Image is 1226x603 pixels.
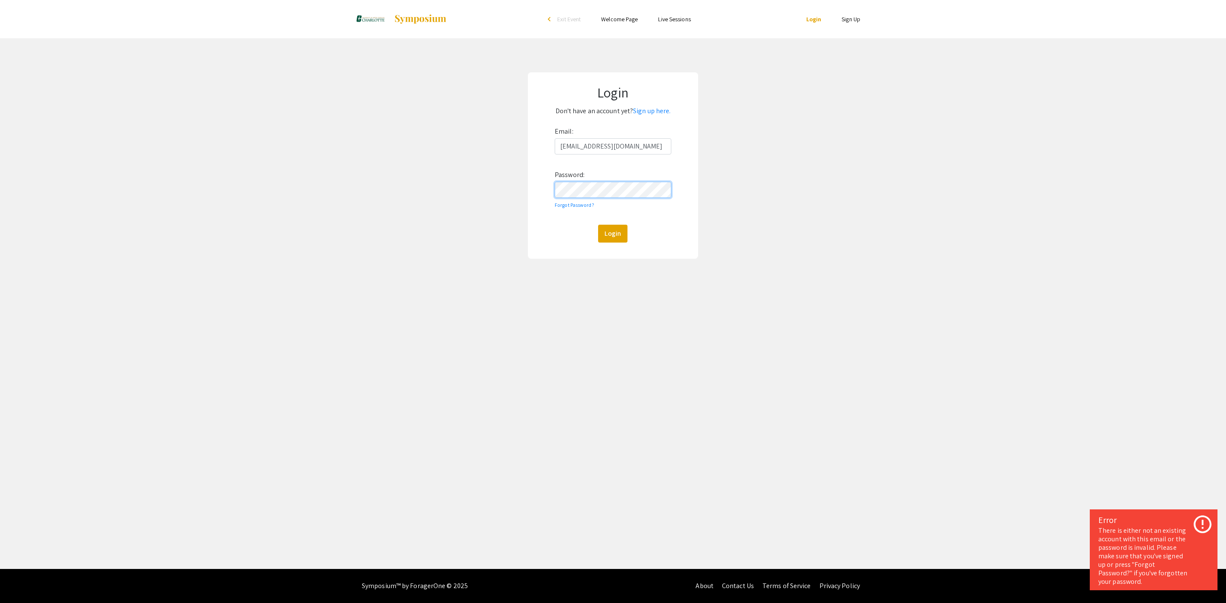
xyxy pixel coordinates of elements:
[806,15,822,23] a: Login
[6,565,36,597] iframe: Chat
[696,581,713,590] a: About
[819,581,860,590] a: Privacy Policy
[601,15,638,23] a: Welcome Page
[598,225,627,243] button: Login
[658,15,690,23] a: Live Sessions
[1098,514,1209,526] div: Error
[355,9,385,30] img: Honors Research Symposium 2025
[540,104,686,118] p: Don't have an account yet?
[762,581,811,590] a: Terms of Service
[557,15,581,23] span: Exit Event
[355,9,447,30] a: Honors Research Symposium 2025
[362,569,468,603] div: Symposium™ by ForagerOne © 2025
[633,106,670,115] a: Sign up here.
[1098,526,1209,586] div: There is either not an existing account with this email or the password is invalid. Please make s...
[540,84,686,100] h1: Login
[555,125,573,138] label: Email:
[842,15,860,23] a: Sign Up
[555,168,584,182] label: Password:
[555,202,594,208] a: Forgot Password?
[722,581,754,590] a: Contact Us
[394,14,447,24] img: Symposium by ForagerOne
[548,17,553,22] div: arrow_back_ios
